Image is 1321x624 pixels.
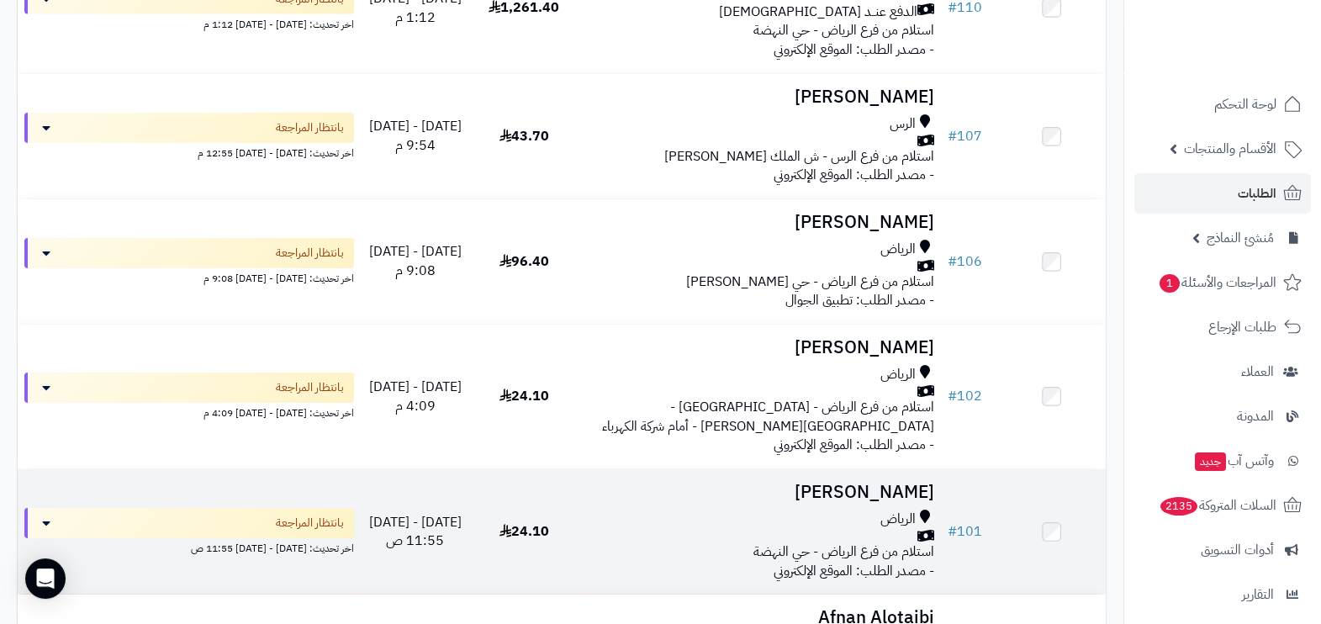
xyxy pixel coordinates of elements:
a: #106 [948,251,982,272]
td: - مصدر الطلب: الموقع الإلكتروني [579,325,941,468]
span: 2135 [1160,497,1197,516]
h3: [PERSON_NAME] [585,213,934,232]
div: Open Intercom Messenger [25,558,66,599]
span: الرياض [880,510,916,529]
a: السلات المتروكة2135 [1134,485,1311,526]
span: بانتظار المراجعة [276,379,344,396]
span: وآتس آب [1193,449,1274,473]
h3: [PERSON_NAME] [585,338,934,357]
td: - مصدر الطلب: الموقع الإلكتروني [579,469,941,594]
span: استلام من فرع الرياض - حي [PERSON_NAME] [686,272,934,292]
span: [DATE] - [DATE] 11:55 ص [369,512,462,552]
span: # [948,386,957,406]
span: استلام من فرع الرياض - حي النهضة [753,20,934,40]
img: logo-2.png [1207,45,1305,81]
span: 96.40 [499,251,549,272]
a: وآتس آبجديد [1134,441,1311,481]
a: التقارير [1134,574,1311,615]
h3: [PERSON_NAME] [585,87,934,107]
span: الرياض [880,365,916,384]
div: اخر تحديث: [DATE] - [DATE] 12:55 م [24,143,354,161]
div: اخر تحديث: [DATE] - [DATE] 1:12 م [24,14,354,32]
span: # [948,126,957,146]
a: #107 [948,126,982,146]
span: التقارير [1242,583,1274,606]
a: الطلبات [1134,173,1311,214]
td: - مصدر الطلب: الموقع الإلكتروني [579,74,941,198]
td: - مصدر الطلب: تطبيق الجوال [579,199,941,324]
span: الرس [890,114,916,134]
div: اخر تحديث: [DATE] - [DATE] 11:55 ص [24,538,354,556]
span: 1 [1160,274,1180,293]
span: [DATE] - [DATE] 4:09 م [369,377,462,416]
a: طلبات الإرجاع [1134,307,1311,347]
span: # [948,251,957,272]
a: المدونة [1134,396,1311,436]
span: جديد [1195,452,1226,471]
span: الطلبات [1238,182,1276,205]
a: #102 [948,386,982,406]
span: 24.10 [499,521,549,542]
span: استلام من فرع الرس - ش الملك [PERSON_NAME] [664,146,934,167]
span: # [948,521,957,542]
span: أدوات التسويق [1201,538,1274,562]
span: طلبات الإرجاع [1208,315,1276,339]
span: المراجعات والأسئلة [1158,271,1276,294]
span: مُنشئ النماذج [1207,226,1274,250]
span: بانتظار المراجعة [276,119,344,136]
a: #101 [948,521,982,542]
div: اخر تحديث: [DATE] - [DATE] 4:09 م [24,403,354,420]
span: الدفع عنــد [DEMOGRAPHIC_DATA] [719,3,917,22]
a: أدوات التسويق [1134,530,1311,570]
span: [DATE] - [DATE] 9:08 م [369,241,462,281]
span: استلام من فرع الرياض - [GEOGRAPHIC_DATA] -[GEOGRAPHIC_DATA][PERSON_NAME] - أمام شركة الكهرباء [602,397,934,436]
span: الأقسام والمنتجات [1184,137,1276,161]
span: استلام من فرع الرياض - حي النهضة [753,542,934,562]
span: المدونة [1237,405,1274,428]
span: 24.10 [499,386,549,406]
span: بانتظار المراجعة [276,245,344,262]
a: المراجعات والأسئلة1 [1134,262,1311,303]
span: العملاء [1241,360,1274,383]
a: العملاء [1134,352,1311,392]
span: بانتظار المراجعة [276,515,344,531]
span: السلات المتروكة [1159,494,1276,517]
span: لوحة التحكم [1214,93,1276,116]
span: [DATE] - [DATE] 9:54 م [369,116,462,156]
span: الرياض [880,240,916,259]
h3: [PERSON_NAME] [585,483,934,502]
span: 43.70 [499,126,549,146]
a: لوحة التحكم [1134,84,1311,124]
div: اخر تحديث: [DATE] - [DATE] 9:08 م [24,268,354,286]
